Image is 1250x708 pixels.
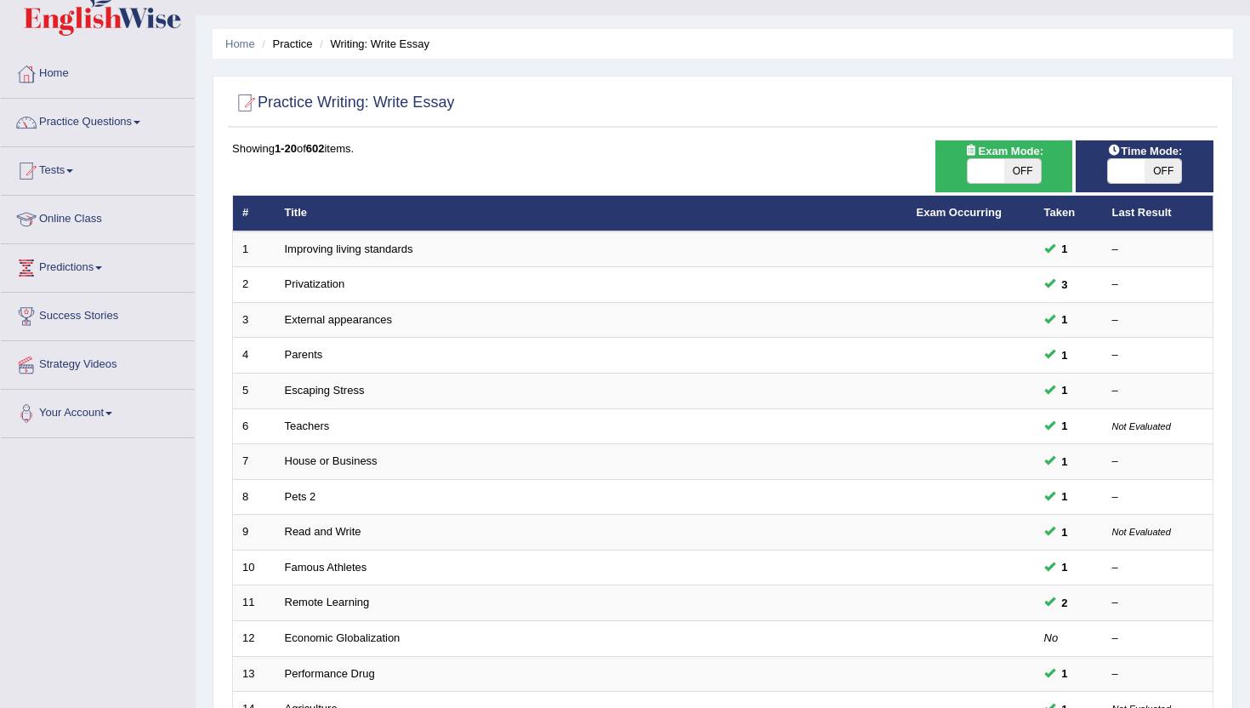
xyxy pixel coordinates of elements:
div: Showing of items. [232,140,1213,157]
th: Title [276,196,907,231]
a: Pets 2 [285,490,316,503]
td: 3 [233,302,276,338]
span: You can still take this question [1055,558,1075,576]
span: OFF [1004,159,1041,183]
div: – [1112,242,1204,258]
span: OFF [1145,159,1181,183]
a: Remote Learning [285,596,370,608]
b: 602 [306,142,325,155]
span: You can still take this question [1055,453,1075,471]
td: 4 [233,338,276,374]
td: 9 [233,515,276,551]
div: – [1112,489,1204,505]
li: Writing: Write Essay [315,36,429,52]
a: Improving living standards [285,243,413,255]
div: Show exams occurring in exams [935,140,1073,192]
a: Practice Questions [1,99,195,141]
a: Your Account [1,390,195,432]
div: – [1112,277,1204,293]
div: – [1112,383,1204,399]
a: Privatization [285,277,345,290]
th: Last Result [1103,196,1213,231]
span: Exam Mode: [957,142,1049,160]
h2: Practice Writing: Write Essay [232,90,454,116]
a: Escaping Stress [285,384,365,397]
span: You can still take this question [1055,346,1075,364]
td: 12 [233,620,276,656]
a: Tests [1,147,195,190]
th: Taken [1035,196,1103,231]
a: Online Class [1,196,195,238]
div: – [1112,631,1204,647]
a: Success Stories [1,293,195,335]
a: Read and Write [285,525,361,538]
div: – [1112,595,1204,611]
td: 2 [233,267,276,303]
a: External appearances [285,313,392,326]
span: You can still take this question [1055,240,1075,258]
span: You can still take this question [1055,523,1075,541]
a: Predictions [1,244,195,287]
div: – [1112,312,1204,328]
small: Not Evaluated [1112,527,1171,537]
td: 13 [233,656,276,692]
td: 5 [233,374,276,409]
span: You can still take this question [1055,665,1075,682]
a: Home [1,50,195,93]
td: 6 [233,408,276,444]
a: Teachers [285,420,330,432]
a: Performance Drug [285,667,375,680]
a: Home [225,37,255,50]
div: – [1112,666,1204,682]
td: 1 [233,231,276,267]
td: 7 [233,444,276,480]
span: You can still take this question [1055,488,1075,505]
a: Economic Globalization [285,631,401,644]
div: – [1112,454,1204,470]
th: # [233,196,276,231]
span: You can still take this question [1055,276,1075,294]
div: – [1112,347,1204,363]
td: 11 [233,585,276,621]
a: Parents [285,348,323,361]
a: Exam Occurring [917,206,1002,219]
div: – [1112,560,1204,576]
td: 10 [233,550,276,585]
span: You can still take this question [1055,594,1075,612]
a: House or Business [285,454,378,467]
td: 8 [233,479,276,515]
a: Famous Athletes [285,561,367,574]
em: No [1044,631,1059,644]
span: You can still take this question [1055,311,1075,328]
b: 1-20 [275,142,297,155]
a: Strategy Videos [1,341,195,384]
li: Practice [258,36,312,52]
span: Time Mode: [1100,142,1189,160]
span: You can still take this question [1055,417,1075,435]
small: Not Evaluated [1112,421,1171,431]
span: You can still take this question [1055,381,1075,399]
